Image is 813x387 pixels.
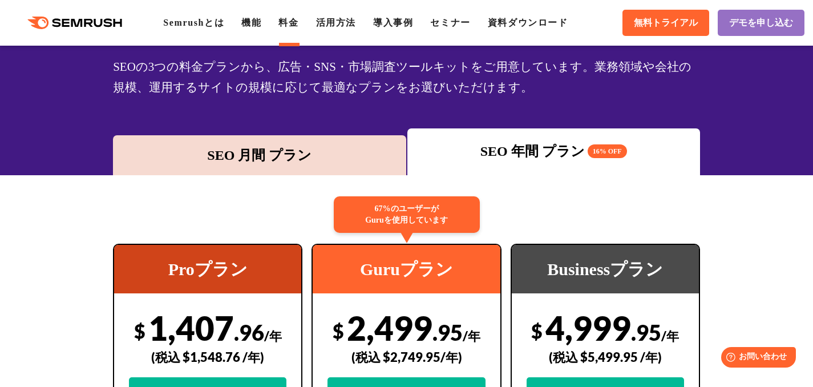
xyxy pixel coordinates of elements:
div: (税込 $5,499.95 /年) [527,337,684,377]
iframe: Help widget launcher [711,342,800,374]
a: 資料ダウンロード [488,18,568,27]
span: $ [333,319,344,342]
span: 無料トライアル [634,17,698,29]
span: $ [134,319,145,342]
a: 活用方法 [316,18,356,27]
a: 無料トライアル [622,10,709,36]
div: (税込 $2,749.95/年) [327,337,485,377]
span: /年 [661,328,679,344]
span: .95 [631,319,661,345]
div: (税込 $1,548.76 /年) [129,337,286,377]
span: $ [531,319,543,342]
div: 67%のユーザーが Guruを使用しています [334,196,480,233]
span: デモを申し込む [729,17,793,29]
span: .96 [234,319,264,345]
span: /年 [463,328,480,344]
div: SEOの3つの料金プランから、広告・SNS・市場調査ツールキットをご用意しています。業務領域や会社の規模、運用するサイトの規模に応じて最適なプランをお選びいただけます。 [113,57,700,98]
span: /年 [264,328,282,344]
span: 16% OFF [588,144,627,158]
a: セミナー [430,18,470,27]
a: 機能 [241,18,261,27]
div: SEO 年間 プラン [413,141,694,162]
a: Semrushとは [163,18,224,27]
div: Proプラン [114,245,301,293]
a: 導入事例 [373,18,413,27]
a: デモを申し込む [718,10,804,36]
a: 料金 [278,18,298,27]
div: Businessプラン [512,245,699,293]
div: Guruプラン [313,245,500,293]
span: .95 [432,319,463,345]
div: SEO 月間 プラン [119,145,400,166]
